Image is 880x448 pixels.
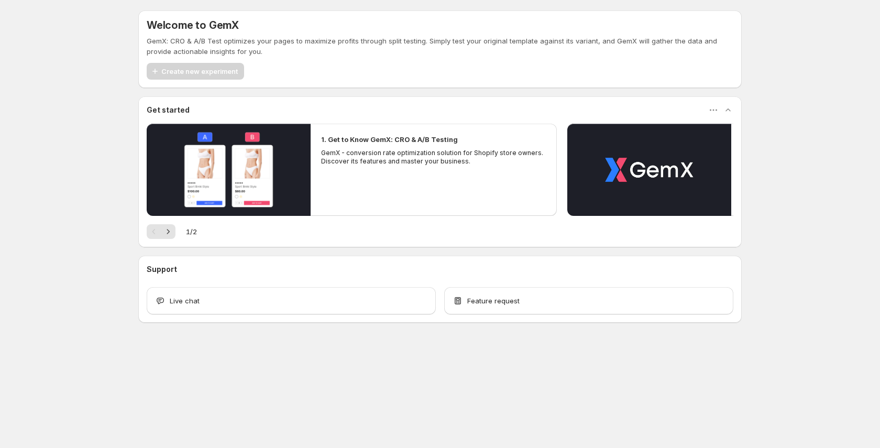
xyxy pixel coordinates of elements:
[567,124,731,216] button: Play video
[467,296,520,306] span: Feature request
[161,224,175,239] button: Next
[147,19,239,31] h5: Welcome to GemX
[147,124,311,216] button: Play video
[147,36,733,57] p: GemX: CRO & A/B Test optimizes your pages to maximize profits through split testing. Simply test ...
[321,134,458,145] h2: 1. Get to Know GemX: CRO & A/B Testing
[170,296,200,306] span: Live chat
[147,105,190,115] h3: Get started
[147,264,177,275] h3: Support
[186,226,197,237] span: 1 / 2
[321,149,546,166] p: GemX - conversion rate optimization solution for Shopify store owners. Discover its features and ...
[147,224,175,239] nav: Pagination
